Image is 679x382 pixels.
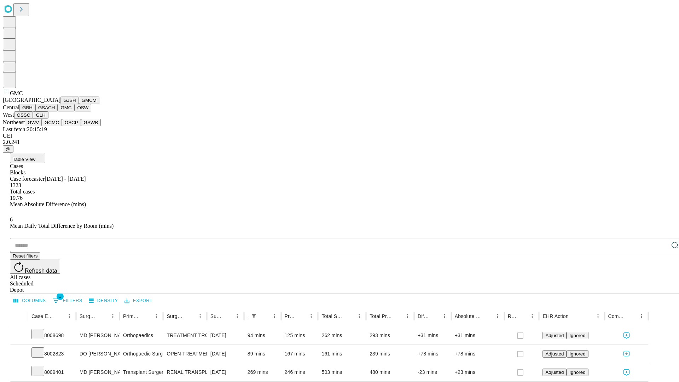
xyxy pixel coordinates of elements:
[141,311,151,321] button: Sort
[123,345,159,363] div: Orthopaedic Surgery
[545,351,564,357] span: Adjusted
[393,311,402,321] button: Sort
[45,176,86,182] span: [DATE] - [DATE]
[19,104,35,111] button: GBH
[285,326,315,345] div: 125 mins
[527,311,537,321] button: Menu
[210,363,240,381] div: [DATE]
[75,104,92,111] button: OSW
[167,345,203,363] div: OPEN TREATMENT PROXIMAL [MEDICAL_DATA] BICONDYLAR
[483,311,493,321] button: Sort
[567,332,588,339] button: Ignored
[370,345,411,363] div: 239 mins
[418,363,448,381] div: -23 mins
[167,313,184,319] div: Surgery Name
[3,139,676,145] div: 2.0.241
[402,311,412,321] button: Menu
[222,311,232,321] button: Sort
[248,326,278,345] div: 94 mins
[3,97,60,103] span: [GEOGRAPHIC_DATA]
[418,345,448,363] div: +78 mins
[10,182,21,188] span: 1323
[13,253,37,259] span: Reset filters
[80,326,116,345] div: MD [PERSON_NAME] [PERSON_NAME] Md
[3,119,25,125] span: Northeast
[354,311,364,321] button: Menu
[285,363,315,381] div: 246 mins
[430,311,440,321] button: Sort
[14,111,33,119] button: OSSC
[31,363,72,381] div: 8009401
[545,370,564,375] span: Adjusted
[14,348,24,360] button: Expand
[567,350,588,358] button: Ignored
[455,345,501,363] div: +78 mins
[35,104,58,111] button: GSACH
[440,311,449,321] button: Menu
[64,311,74,321] button: Menu
[167,326,203,345] div: TREATMENT TROCHANTERIC [MEDICAL_DATA] FRACTURE INTERMEDULLARY ROD
[627,311,637,321] button: Sort
[637,311,646,321] button: Menu
[321,345,362,363] div: 161 mins
[232,311,242,321] button: Menu
[3,133,676,139] div: GEI
[14,366,24,379] button: Expand
[10,252,40,260] button: Reset filters
[455,363,501,381] div: +23 mins
[10,90,23,96] span: GMC
[123,363,159,381] div: Transplant Surgery
[13,157,35,162] span: Table View
[195,311,205,321] button: Menu
[344,311,354,321] button: Sort
[108,311,118,321] button: Menu
[321,326,362,345] div: 262 mins
[542,313,568,319] div: EHR Action
[285,313,296,319] div: Predicted In Room Duration
[542,332,567,339] button: Adjusted
[185,311,195,321] button: Sort
[31,345,72,363] div: 8002823
[321,363,362,381] div: 503 mins
[593,311,603,321] button: Menu
[260,311,269,321] button: Sort
[10,216,13,222] span: 6
[10,223,114,229] span: Mean Daily Total Difference by Room (mins)
[569,333,585,338] span: Ignored
[57,293,64,300] span: 1
[370,326,411,345] div: 293 mins
[569,311,579,321] button: Sort
[80,363,116,381] div: MD [PERSON_NAME]
[542,369,567,376] button: Adjusted
[608,313,626,319] div: Comments
[418,326,448,345] div: +31 mins
[14,330,24,342] button: Expand
[569,370,585,375] span: Ignored
[569,351,585,357] span: Ignored
[493,311,503,321] button: Menu
[58,104,74,111] button: GMC
[10,189,35,195] span: Total cases
[508,313,517,319] div: Resolved in EHR
[81,119,101,126] button: GSWB
[54,311,64,321] button: Sort
[370,363,411,381] div: 480 mins
[10,176,45,182] span: Case forecaster
[370,313,392,319] div: Total Predicted Duration
[248,363,278,381] div: 269 mins
[12,295,48,306] button: Select columns
[167,363,203,381] div: RENAL TRANSPLANT
[10,260,60,274] button: Refresh data
[248,345,278,363] div: 89 mins
[98,311,108,321] button: Sort
[80,345,116,363] div: DO [PERSON_NAME] [PERSON_NAME] Do
[269,311,279,321] button: Menu
[542,350,567,358] button: Adjusted
[321,313,344,319] div: Total Scheduled Duration
[306,311,316,321] button: Menu
[25,119,42,126] button: GWV
[123,326,159,345] div: Orthopaedics
[123,313,141,319] div: Primary Service
[62,119,81,126] button: OSCP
